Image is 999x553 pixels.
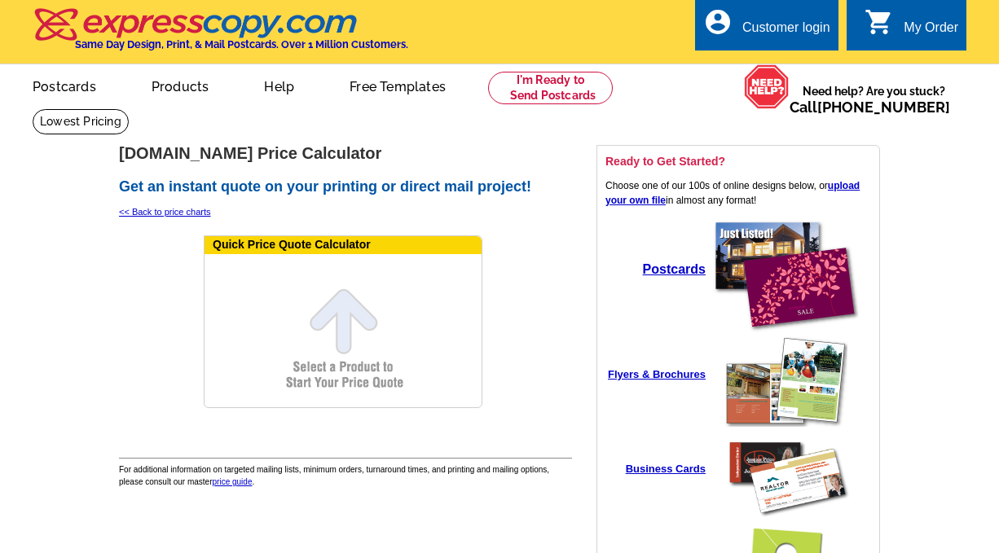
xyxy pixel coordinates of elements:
[608,369,706,380] a: Flyers & Brochures
[643,265,706,276] a: Postcards
[125,66,235,104] a: Products
[790,99,950,116] span: Call
[119,465,549,486] span: For additional information on targeted mailing lists, minimum orders, turnaround times, and print...
[605,180,860,206] a: upload your own file
[33,20,408,50] a: Same Day Design, Print, & Mail Postcards. Over 1 Million Customers.
[709,325,864,336] a: create a postcard online
[626,463,706,475] strong: Business Cards
[119,145,572,162] h1: [DOMAIN_NAME] Price Calculator
[323,66,472,104] a: Free Templates
[119,178,572,196] h2: Get an instant quote on your printing or direct mail project!
[717,514,856,525] a: create a business card online
[643,262,706,276] strong: Postcards
[865,7,894,37] i: shopping_cart
[790,83,958,116] span: Need help? Are you stuck?
[608,368,706,380] strong: Flyers & Brochures
[744,64,790,109] img: help
[626,463,706,475] a: Business Cards
[238,66,320,104] a: Help
[721,434,852,519] img: create a business card
[605,154,871,169] h3: Ready to Get Started?
[904,20,958,43] div: My Order
[742,20,830,43] div: Customer login
[817,99,950,116] a: [PHONE_NUMBER]
[713,220,860,334] img: create a postcard
[205,236,482,254] div: Quick Price Quote Calculator
[75,38,408,50] h4: Same Day Design, Print, & Mail Postcards. Over 1 Million Customers.
[119,207,211,217] a: << Back to price charts
[605,178,871,208] p: Choose one of our 100s of online designs below, or in almost any format!
[703,7,733,37] i: account_circle
[213,477,253,486] a: price guide
[721,418,852,429] a: create a flyer online
[703,18,830,38] a: account_circle Customer login
[725,337,847,427] img: create a flyer
[7,66,122,104] a: Postcards
[865,18,958,38] a: shopping_cart My Order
